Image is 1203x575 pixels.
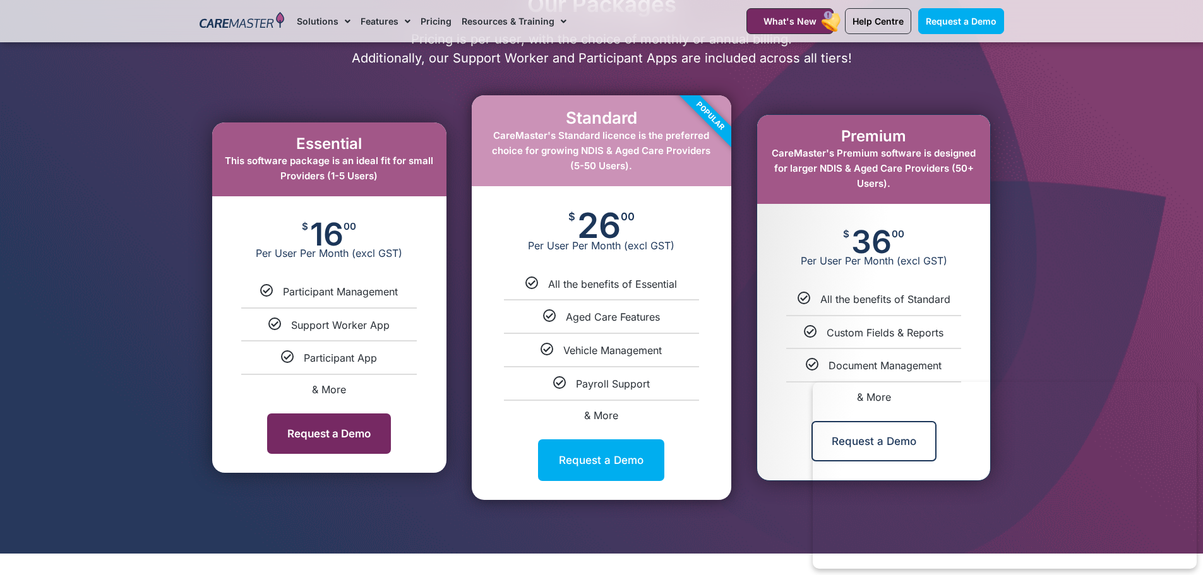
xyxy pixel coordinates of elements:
span: Participant App [304,352,377,364]
span: & More [312,383,346,396]
span: $ [843,229,849,239]
h2: Premium [770,127,978,146]
a: Request a Demo [918,8,1004,34]
span: Vehicle Management [563,344,662,357]
span: All the benefits of Essential [548,278,677,290]
span: Per User Per Month (excl GST) [212,247,446,259]
iframe: Popup CTA [813,382,1197,569]
span: Document Management [829,359,942,372]
a: Request a Demo [811,421,937,461]
span: Per User Per Month (excl GST) [757,254,990,267]
span: Payroll Support [576,377,650,390]
span: Participant Management [283,285,398,298]
a: Request a Demo [538,439,664,481]
p: Pricing is per user, with the choice of monthly or annual billing. Additionally, our Support Work... [193,30,1010,68]
span: This software package is an ideal fit for small Providers (1-5 Users) [225,155,433,182]
a: Help Centre [845,8,911,34]
span: 00 [344,222,356,231]
a: Request a Demo [267,413,391,454]
span: 00 [892,229,904,239]
span: 26 [577,211,621,239]
span: 00 [621,211,635,222]
span: $ [568,211,575,222]
span: & More [584,409,618,422]
span: 16 [310,222,344,247]
span: Aged Care Features [566,311,660,323]
span: All the benefits of Standard [820,293,950,305]
span: Custom Fields & Reports [827,326,943,339]
span: CareMaster's Premium software is designed for larger NDIS & Aged Care Providers (50+ Users). [772,147,976,189]
span: Per User Per Month (excl GST) [472,239,731,252]
span: 36 [851,229,892,254]
span: Help Centre [853,16,904,27]
span: Request a Demo [926,16,997,27]
span: CareMaster's Standard licence is the preferred choice for growing NDIS & Aged Care Providers (5-5... [492,129,710,172]
span: What's New [763,16,817,27]
span: $ [302,222,308,231]
h2: Standard [484,108,719,127]
img: CareMaster Logo [200,12,285,31]
h2: Essential [225,135,434,153]
div: Popular [638,44,782,188]
span: Support Worker App [291,319,390,331]
a: What's New [746,8,834,34]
